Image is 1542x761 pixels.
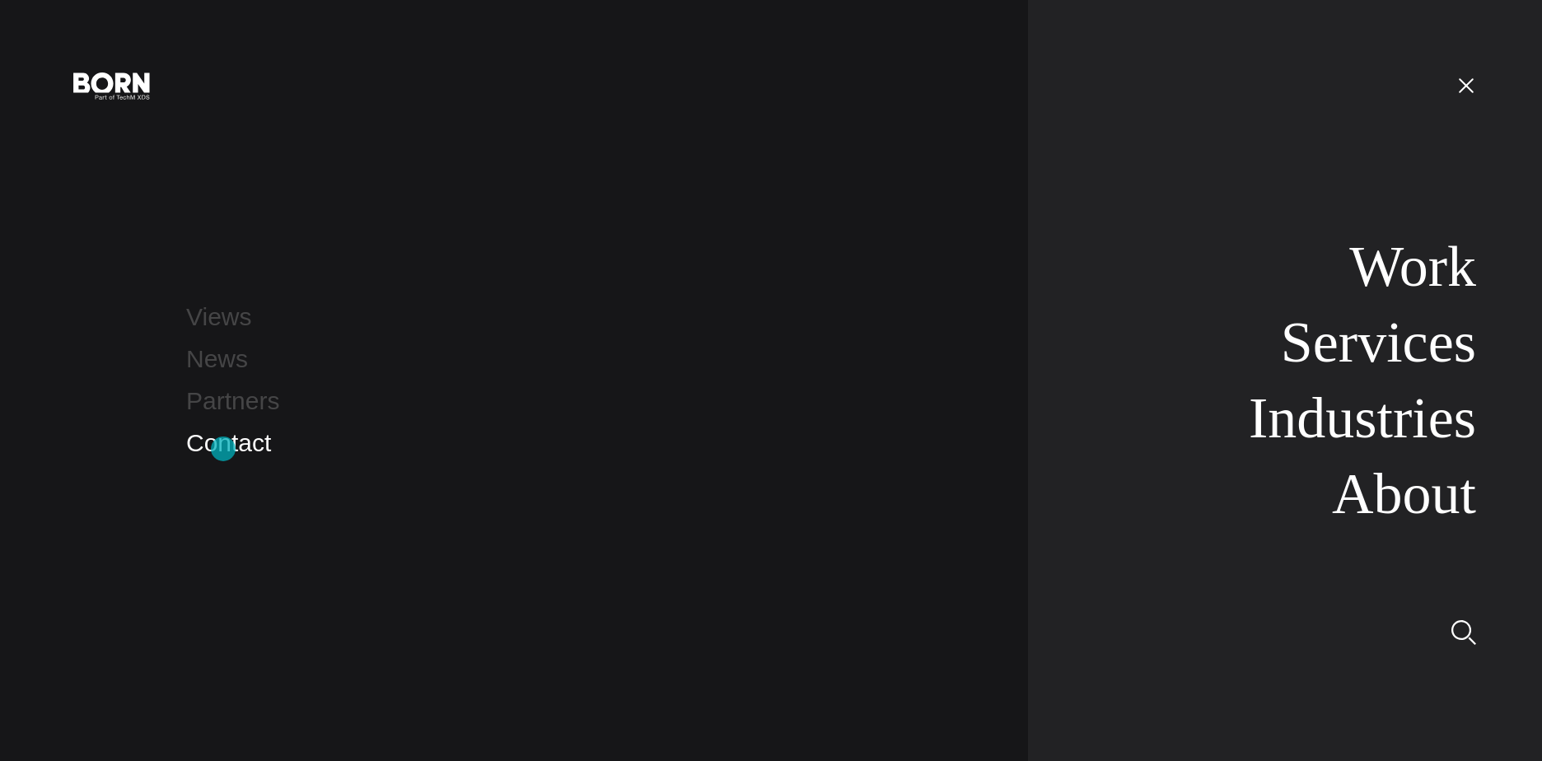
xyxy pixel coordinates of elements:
a: News [186,345,248,372]
a: Services [1281,310,1476,374]
a: Views [186,303,251,330]
a: Work [1349,235,1476,298]
a: About [1332,462,1476,525]
img: Search [1451,620,1476,645]
a: Partners [186,387,279,414]
a: Contact [186,429,271,456]
button: Open [1446,68,1486,102]
a: Industries [1249,386,1476,450]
